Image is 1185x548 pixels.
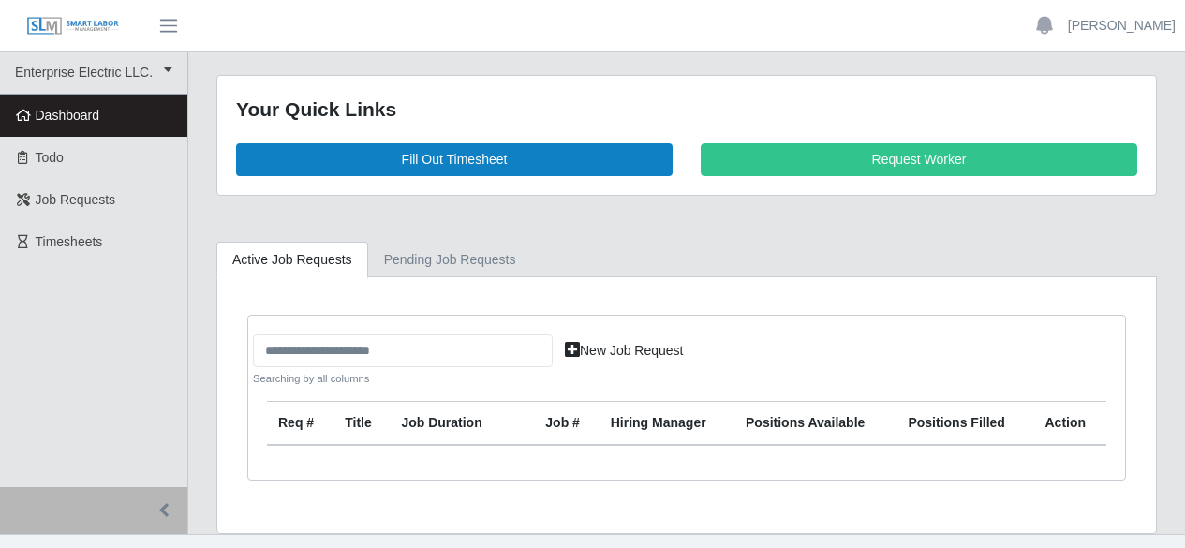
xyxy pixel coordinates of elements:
[36,150,64,165] span: Todo
[253,371,553,387] small: Searching by all columns
[553,334,696,367] a: New Job Request
[1034,402,1107,446] th: Action
[333,402,390,446] th: Title
[390,402,508,446] th: Job Duration
[701,143,1137,176] a: Request Worker
[36,108,100,123] span: Dashboard
[236,143,673,176] a: Fill Out Timesheet
[896,402,1033,446] th: Positions Filled
[36,192,116,207] span: Job Requests
[734,402,896,446] th: Positions Available
[1068,16,1176,36] a: [PERSON_NAME]
[368,242,532,278] a: Pending Job Requests
[26,16,120,37] img: SLM Logo
[267,402,333,446] th: Req #
[36,234,103,249] span: Timesheets
[216,242,368,278] a: Active Job Requests
[236,95,1137,125] div: Your Quick Links
[534,402,599,446] th: Job #
[600,402,734,446] th: Hiring Manager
